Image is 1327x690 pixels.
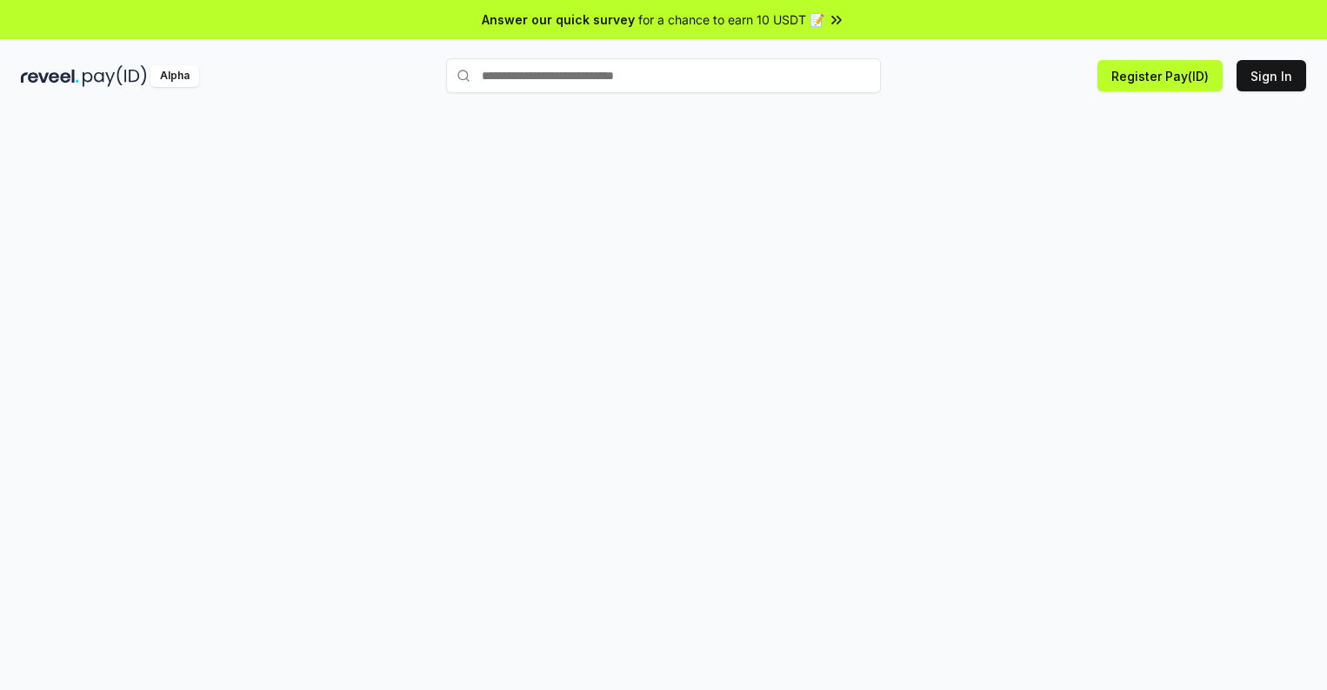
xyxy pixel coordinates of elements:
[21,65,79,87] img: reveel_dark
[1237,60,1306,91] button: Sign In
[1097,60,1223,91] button: Register Pay(ID)
[150,65,199,87] div: Alpha
[638,10,824,29] span: for a chance to earn 10 USDT 📝
[482,10,635,29] span: Answer our quick survey
[83,65,147,87] img: pay_id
